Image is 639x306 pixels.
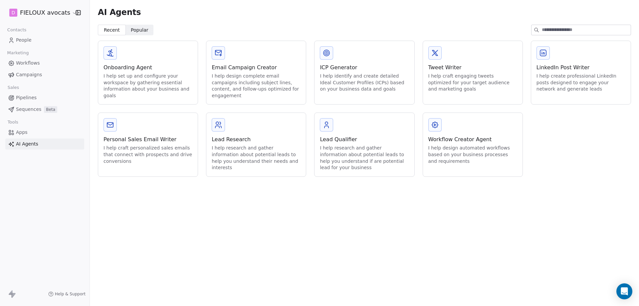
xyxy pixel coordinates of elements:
[104,64,192,72] div: Onboarding Agent
[5,104,84,115] a: SequencesBeta
[131,27,148,34] span: Popular
[5,117,21,127] span: Tools
[16,94,37,101] span: Pipelines
[44,106,57,113] span: Beta
[16,129,28,136] span: Apps
[536,73,625,93] div: I help create professional LinkedIn posts designed to engage your network and generate leads
[16,141,38,148] span: AI Agents
[98,7,141,17] span: AI Agents
[4,48,32,58] span: Marketing
[428,145,517,164] div: I help design automated workflows based on your business processes and requirements
[8,7,71,18] button: DFIELOUX avocats
[5,92,84,103] a: Pipelines
[20,8,70,17] span: FIELOUX avocats
[5,35,84,46] a: People
[536,64,625,72] div: LinkedIn Post Writer
[320,64,409,72] div: ICP Generator
[428,73,517,93] div: I help craft engaging tweets optimized for your target audience and marketing goals
[104,136,192,144] div: Personal Sales Email Writer
[48,291,86,297] a: Help & Support
[5,58,84,69] a: Workflows
[4,25,29,35] span: Contacts
[16,60,40,67] span: Workflows
[5,83,22,93] span: Sales
[212,73,301,99] div: I help design complete email campaigns including subject lines, content, and follow-ups optimized...
[616,283,632,299] div: Open Intercom Messenger
[16,71,42,78] span: Campaigns
[5,127,84,138] a: Apps
[104,145,192,164] div: I help craft personalized sales emails that connect with prospects and drive conversions
[320,136,409,144] div: Lead Qualifier
[16,106,41,113] span: Sequences
[55,291,86,297] span: Help & Support
[212,145,301,171] div: I help research and gather information about potential leads to help you understand their needs a...
[320,145,409,171] div: I help research and gather information about potential leads to help you understand if are potent...
[12,9,15,16] span: D
[16,37,32,44] span: People
[428,64,517,72] div: Tweet Writer
[212,64,301,72] div: Email Campaign Creator
[428,136,517,144] div: Workflow Creator Agent
[5,69,84,80] a: Campaigns
[5,139,84,150] a: AI Agents
[212,136,301,144] div: Lead Research
[104,73,192,99] div: I help set up and configure your workspace by gathering essential information about your business...
[320,73,409,93] div: I help identify and create detailed Ideal Customer Profiles (ICPs) based on your business data an...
